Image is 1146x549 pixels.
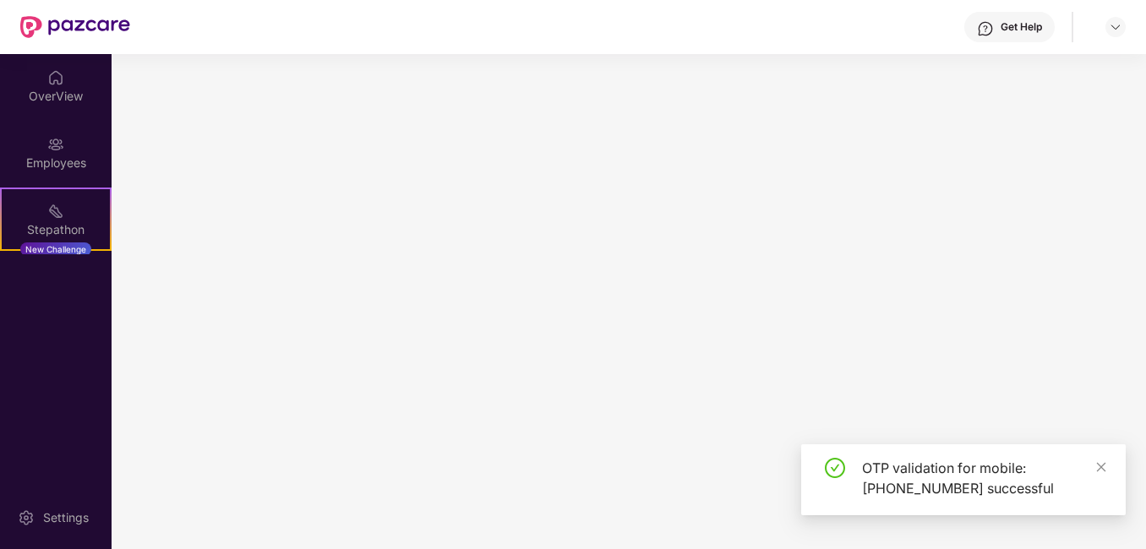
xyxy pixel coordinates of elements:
[47,136,64,153] img: svg+xml;base64,PHN2ZyBpZD0iRW1wbG95ZWVzIiB4bWxucz0iaHR0cDovL3d3dy53My5vcmcvMjAwMC9zdmciIHdpZHRoPS...
[825,458,845,478] span: check-circle
[977,20,994,37] img: svg+xml;base64,PHN2ZyBpZD0iSGVscC0zMngzMiIgeG1sbnM9Imh0dHA6Ly93d3cudzMub3JnLzIwMDAvc3ZnIiB3aWR0aD...
[862,458,1105,498] div: OTP validation for mobile: [PHONE_NUMBER] successful
[47,203,64,220] img: svg+xml;base64,PHN2ZyB4bWxucz0iaHR0cDovL3d3dy53My5vcmcvMjAwMC9zdmciIHdpZHRoPSIyMSIgaGVpZ2h0PSIyMC...
[2,221,110,238] div: Stepathon
[47,69,64,86] img: svg+xml;base64,PHN2ZyBpZD0iSG9tZSIgeG1sbnM9Imh0dHA6Ly93d3cudzMub3JnLzIwMDAvc3ZnIiB3aWR0aD0iMjAiIG...
[1001,20,1042,34] div: Get Help
[1095,461,1107,473] span: close
[38,509,94,526] div: Settings
[20,16,130,38] img: New Pazcare Logo
[18,509,35,526] img: svg+xml;base64,PHN2ZyBpZD0iU2V0dGluZy0yMHgyMCIgeG1sbnM9Imh0dHA6Ly93d3cudzMub3JnLzIwMDAvc3ZnIiB3aW...
[20,242,91,256] div: New Challenge
[1109,20,1122,34] img: svg+xml;base64,PHN2ZyBpZD0iRHJvcGRvd24tMzJ4MzIiIHhtbG5zPSJodHRwOi8vd3d3LnczLm9yZy8yMDAwL3N2ZyIgd2...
